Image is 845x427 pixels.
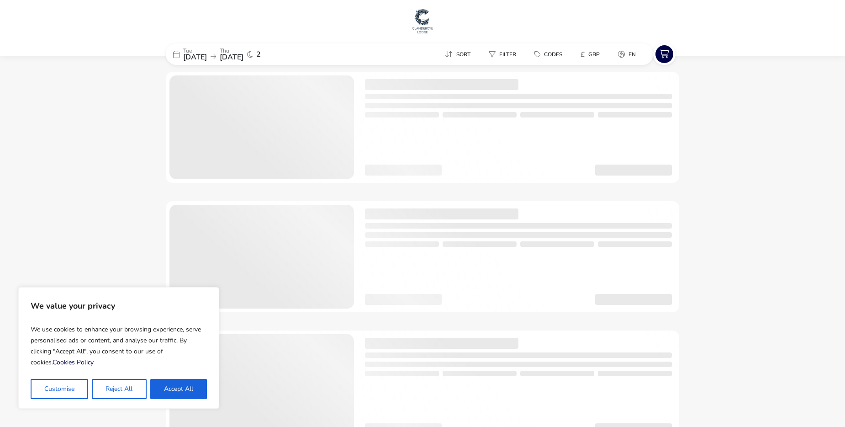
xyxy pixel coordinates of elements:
span: 2 [256,51,261,58]
span: Codes [544,51,562,58]
span: GBP [588,51,600,58]
i: £ [581,50,585,59]
p: Tue [183,48,207,53]
img: Main Website [411,7,434,35]
p: We value your privacy [31,297,207,315]
p: Thu [220,48,243,53]
button: Customise [31,379,88,399]
button: Codes [527,48,570,61]
div: Tue[DATE]Thu[DATE]2 [166,43,303,65]
naf-pibe-menu-bar-item: Sort [438,48,481,61]
span: Filter [499,51,516,58]
naf-pibe-menu-bar-item: Codes [527,48,573,61]
span: [DATE] [220,52,243,62]
a: Cookies Policy [53,358,94,367]
div: We value your privacy [18,287,219,409]
button: Accept All [150,379,207,399]
button: £GBP [573,48,607,61]
button: en [611,48,643,61]
p: We use cookies to enhance your browsing experience, serve personalised ads or content, and analys... [31,320,207,372]
button: Reject All [92,379,146,399]
naf-pibe-menu-bar-item: en [611,48,647,61]
button: Filter [481,48,523,61]
span: en [628,51,636,58]
button: Sort [438,48,478,61]
span: Sort [456,51,470,58]
naf-pibe-menu-bar-item: £GBP [573,48,611,61]
naf-pibe-menu-bar-item: Filter [481,48,527,61]
span: [DATE] [183,52,207,62]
